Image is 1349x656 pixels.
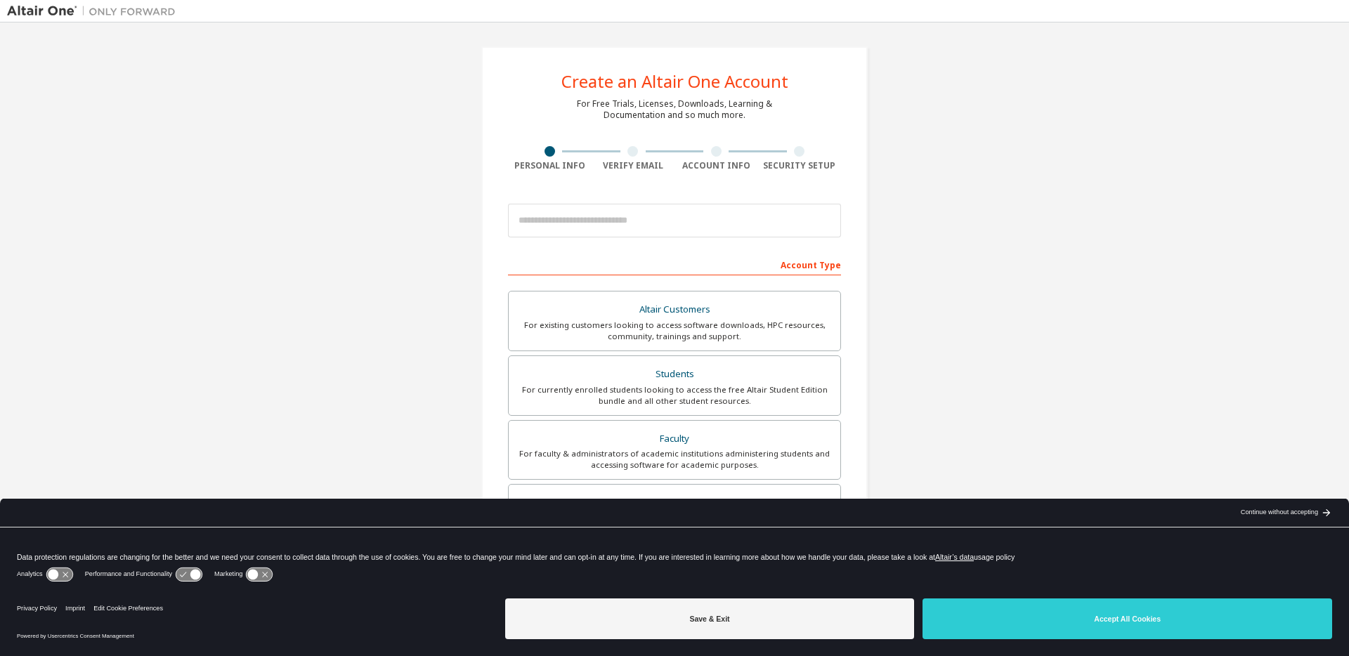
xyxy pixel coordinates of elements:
[517,300,832,320] div: Altair Customers
[517,429,832,449] div: Faculty
[517,320,832,342] div: For existing customers looking to access software downloads, HPC resources, community, trainings ...
[517,493,832,513] div: Everyone else
[577,98,772,121] div: For Free Trials, Licenses, Downloads, Learning & Documentation and so much more.
[674,160,758,171] div: Account Info
[517,448,832,471] div: For faculty & administrators of academic institutions administering students and accessing softwa...
[508,160,592,171] div: Personal Info
[508,253,841,275] div: Account Type
[7,4,183,18] img: Altair One
[517,365,832,384] div: Students
[758,160,842,171] div: Security Setup
[561,73,788,90] div: Create an Altair One Account
[517,384,832,407] div: For currently enrolled students looking to access the free Altair Student Edition bundle and all ...
[592,160,675,171] div: Verify Email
